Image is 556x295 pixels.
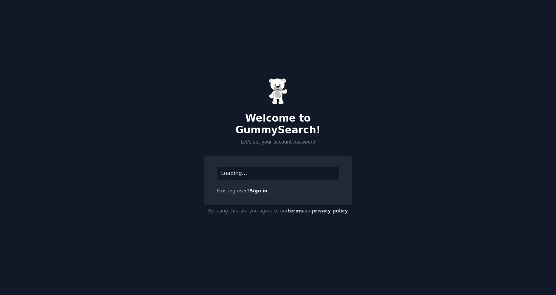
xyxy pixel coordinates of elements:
a: privacy policy [312,208,348,214]
div: By using this site you agree to our and [204,205,352,217]
a: terms [288,208,303,214]
a: Sign in [250,188,268,194]
p: Let's set your account password [204,139,352,146]
div: Loading... [217,167,339,180]
span: Existing user? [217,188,250,194]
img: Gummy Bear [269,78,287,105]
h2: Welcome to GummySearch! [204,112,352,136]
